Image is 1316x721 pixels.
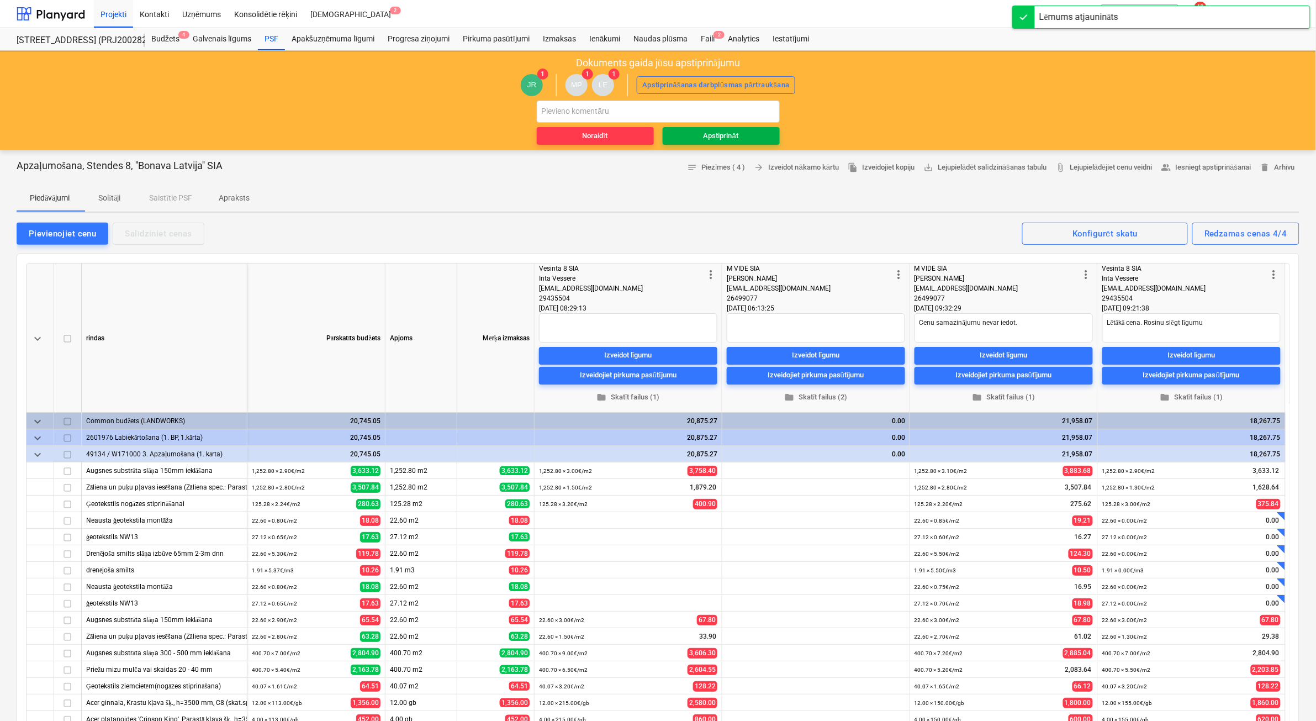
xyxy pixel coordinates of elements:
a: PSF [258,28,285,50]
div: [DATE] 09:32:29 [915,303,1093,313]
div: 27.12 m2 [385,529,457,545]
span: JR [527,81,536,89]
span: 63.28 [509,632,530,641]
small: 1,252.80 × 2.90€ / m2 [1102,468,1155,474]
div: Analytics [721,28,766,50]
div: 21,958.07 [915,413,1093,429]
small: 22.60 × 2.80€ / m2 [252,634,297,640]
span: 18.08 [509,516,530,525]
div: 20,745.05 [252,446,380,462]
small: 1.91 × 0.00€ / m3 [1102,567,1144,573]
div: 1,252.80 m2 [385,462,457,479]
a: Pirkuma pasūtījumi [456,28,536,50]
div: Common budžets (LANDWORKS) [86,413,242,429]
span: 3,633.12 [351,466,380,476]
div: 21,958.07 [915,446,1093,462]
span: keyboard_arrow_down [31,448,44,461]
span: save_alt [923,162,933,172]
span: 0.00 [1265,566,1281,575]
div: Mērķa izmaksas [457,264,535,413]
small: 400.70 × 5.40€ / m2 [252,667,300,673]
div: 20,875.27 [539,413,717,429]
div: Faili [694,28,721,50]
small: 27.12 × 0.70€ / m2 [915,601,960,607]
div: 22.60 m2 [385,512,457,529]
div: Izveidojiet pirkuma pasūtījumu [955,369,1052,382]
span: file_copy [848,162,858,172]
span: 1 [609,69,620,80]
div: 22.60 m2 [385,612,457,628]
span: 17.63 [509,599,530,608]
span: people_alt [1161,162,1171,172]
div: 20,875.27 [539,446,717,462]
span: 2,885.04 [1063,648,1093,659]
div: 26499077 [915,293,1080,303]
small: 22.60 × 5.50€ / m2 [915,551,960,557]
div: Apjoms [385,264,457,413]
div: Izveidojiet pirkuma pasūtījumu [1143,369,1240,382]
span: 65.54 [509,615,530,624]
button: Skatīt failus (2) [727,388,905,406]
span: 16.27 [1074,533,1093,542]
span: 1 [582,69,593,80]
div: 18,267.75 [1102,429,1281,446]
a: Iestatījumi [766,28,816,50]
span: 275.62 [1070,499,1093,509]
span: more_vert [704,268,717,281]
div: 0.00 [727,446,905,462]
div: 20,745.05 [252,413,380,429]
div: Lāsma Erharde [592,74,614,96]
a: Izmaksas [536,28,583,50]
span: 3,633.12 [500,466,530,475]
small: 27.12 × 0.65€ / m2 [252,601,297,607]
div: Drenējoša smilts slāņa izbūve 65mm 2-3m dnn [86,545,242,561]
button: Izveidot nākamo kārtu [750,159,843,176]
span: more_vert [1080,268,1093,281]
span: [EMAIL_ADDRESS][DOMAIN_NAME] [915,285,1018,292]
div: Budžets [145,28,186,50]
button: Piezīmes ( 4 ) [683,159,750,176]
div: Jānis Ruskuls [521,74,543,96]
div: Vesinta 8 SIA [1102,264,1267,273]
div: [PERSON_NAME] [727,273,892,283]
span: 2 [390,7,401,14]
span: 2,804.90 [1252,649,1281,658]
button: Skatīt failus (1) [1102,388,1281,406]
div: 22.60 m2 [385,628,457,645]
button: Izveidojiet pirkuma pasūtījumu [539,366,717,384]
div: 26499077 [727,293,892,303]
a: Lejupielādējiet cenu veidni [1051,159,1156,176]
small: 22.60 × 0.00€ / m2 [1102,518,1148,524]
div: M VIDE SIA [915,264,1080,273]
a: Ienākumi [583,28,627,50]
small: 1,252.80 × 2.90€ / m2 [252,468,305,474]
button: Apstiprināšanas darbplūsmas pārtraukšana [637,76,795,94]
div: Ģeotekstils ziemcietēm(nogāzes stiprināšana) [86,678,242,694]
span: [EMAIL_ADDRESS][DOMAIN_NAME] [727,285,831,292]
small: 22.60 × 3.00€ / m2 [539,617,584,623]
div: ģeotekstils NW13 [86,595,242,611]
div: 29435504 [539,293,704,303]
span: keyboard_arrow_down [31,415,44,428]
iframe: Chat Widget [1261,668,1316,721]
div: 20,875.27 [539,429,717,446]
div: Inta Vessere [539,273,704,283]
a: Budžets4 [145,28,186,50]
div: [PERSON_NAME] [915,273,1080,283]
small: 1,252.80 × 3.10€ / m2 [915,468,968,474]
span: keyboard_arrow_down [31,431,44,445]
button: Apstiprināt [663,127,780,145]
div: 400.70 m2 [385,661,457,678]
span: 65.54 [360,615,380,625]
small: 22.60 × 0.00€ / m2 [1102,584,1148,590]
span: 4 [178,31,189,39]
span: 67.80 [1072,615,1093,625]
span: 2,804.90 [351,648,380,659]
p: Apzaļumošana, Stendes 8, ''Bonava Latvija'' SIA [17,159,223,172]
small: 22.60 × 0.85€ / m2 [915,518,960,524]
span: 67.80 [1260,615,1281,625]
div: 2601976 Labiekārtošana (1. BP, 1.kārta) [86,429,242,445]
button: Redzamas cenas 4/4 [1192,223,1299,245]
small: 22.60 × 1.30€ / m2 [1102,634,1148,640]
